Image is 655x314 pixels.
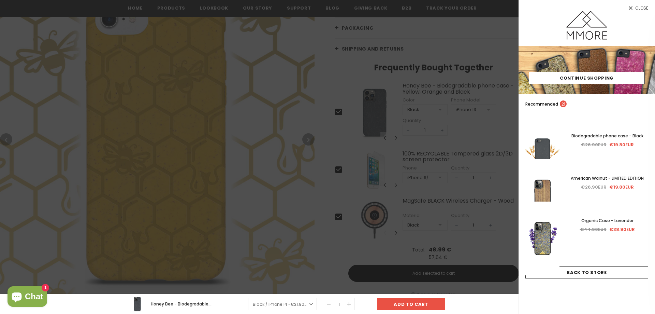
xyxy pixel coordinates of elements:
span: €38.90EUR [609,226,635,233]
a: Biodegradable phone case - Black [566,132,648,140]
span: €19.80EUR [609,141,634,148]
p: Recommended [525,100,567,108]
span: Organic Case - Lavender [581,218,634,223]
span: €21.90EUR [291,301,312,307]
a: Black / iPhone 14 -€21.90EUR [248,298,317,310]
span: €26.90EUR [581,141,607,148]
span: Biodegradable phone case - Black [571,133,643,139]
inbox-online-store-chat: Shopify online store chat [5,286,49,309]
span: 21 [560,100,567,107]
a: Organic Case - Lavender [566,217,648,224]
span: €26.90EUR [581,184,607,190]
a: American Walnut - LIMITED EDITION [566,175,648,182]
a: Back To Store [525,266,648,278]
input: Add to cart [377,298,445,310]
span: Close [635,6,648,10]
a: search [641,101,648,108]
span: American Walnut - LIMITED EDITION [571,175,644,181]
a: Continue Shopping [529,72,645,84]
span: €19.80EUR [609,184,634,190]
span: €44.90EUR [580,226,607,233]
